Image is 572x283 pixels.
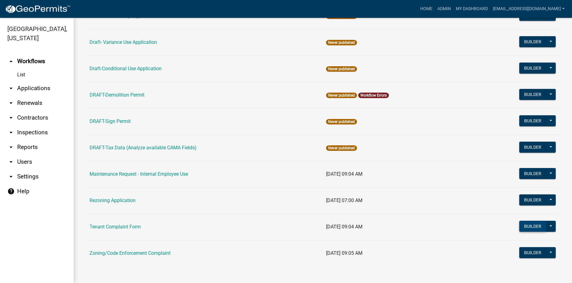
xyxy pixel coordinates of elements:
a: DRAFT-Tax Data (Analyze available CAMA Fields) [90,145,197,151]
a: Workflow Errors [360,93,387,98]
i: arrow_drop_down [7,85,15,92]
i: arrow_drop_down [7,143,15,151]
i: help [7,188,15,195]
button: Builder [519,247,546,258]
button: Builder [519,89,546,100]
button: Builder [519,168,546,179]
a: Draft-Conditional Use Application [90,66,162,71]
i: arrow_drop_down [7,114,15,121]
span: Never published [326,93,357,98]
a: My Dashboard [453,3,490,15]
button: Builder [519,10,546,21]
i: arrow_drop_up [7,58,15,65]
span: [DATE] 09:04 AM [326,224,363,230]
span: [DATE] 07:00 AM [326,197,363,203]
button: Builder [519,142,546,153]
a: Zoning/Code Enforcement Complaint [90,250,171,256]
a: Admin [435,3,453,15]
button: Builder [519,63,546,74]
a: Tenant Complaint Form [90,224,141,230]
button: Builder [519,221,546,232]
span: Never published [326,40,357,45]
a: DRAFT-Sign Permit [90,118,131,124]
a: [EMAIL_ADDRESS][DOMAIN_NAME] [490,3,567,15]
a: Draft- Variance Use Application [90,39,157,45]
i: arrow_drop_down [7,173,15,180]
i: arrow_drop_down [7,129,15,136]
span: Never published [326,145,357,151]
button: Builder [519,194,546,205]
a: Maintenance Request - Internal Employee Use [90,171,188,177]
a: Rezoning Application [90,197,136,203]
i: arrow_drop_down [7,158,15,166]
a: DRAFT-Demolition Permit [90,92,144,98]
span: [DATE] 09:05 AM [326,250,363,256]
button: Builder [519,115,546,126]
button: Builder [519,36,546,47]
a: Home [418,3,435,15]
span: Never published [326,66,357,72]
span: [DATE] 09:04 AM [326,171,363,177]
span: Never published [326,119,357,124]
i: arrow_drop_down [7,99,15,107]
